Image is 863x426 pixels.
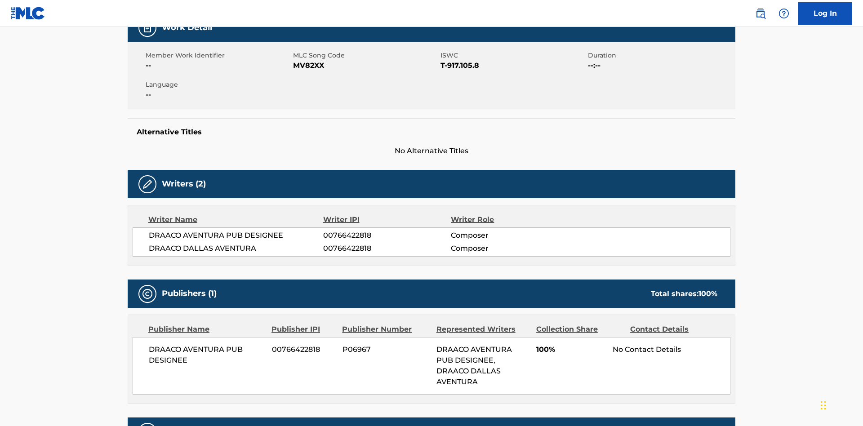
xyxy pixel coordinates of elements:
[342,324,429,335] div: Publisher Number
[146,60,291,71] span: --
[293,60,438,71] span: MV82XX
[11,7,45,20] img: MLC Logo
[162,22,212,33] h5: Work Detail
[588,60,733,71] span: --:--
[146,80,291,89] span: Language
[137,128,726,137] h5: Alternative Titles
[436,345,512,386] span: DRAACO AVENTURA PUB DESIGNEE, DRAACO DALLAS AVENTURA
[630,324,717,335] div: Contact Details
[148,324,265,335] div: Publisher Name
[323,230,451,241] span: 00766422818
[142,22,153,33] img: Work Detail
[613,344,730,355] div: No Contact Details
[142,288,153,299] img: Publishers
[651,288,717,299] div: Total shares:
[162,288,217,299] h5: Publishers (1)
[798,2,852,25] a: Log In
[436,324,529,335] div: Represented Writers
[775,4,793,22] div: Help
[271,324,335,335] div: Publisher IPI
[440,51,586,60] span: ISWC
[755,8,766,19] img: search
[451,230,567,241] span: Composer
[588,51,733,60] span: Duration
[536,344,606,355] span: 100%
[128,146,735,156] span: No Alternative Titles
[818,383,863,426] iframe: Chat Widget
[451,214,567,225] div: Writer Role
[698,289,717,298] span: 100 %
[323,214,451,225] div: Writer IPI
[293,51,438,60] span: MLC Song Code
[343,344,430,355] span: P06967
[752,4,770,22] a: Public Search
[146,51,291,60] span: Member Work Identifier
[536,324,623,335] div: Collection Share
[149,230,323,241] span: DRAACO AVENTURA PUB DESIGNEE
[272,344,336,355] span: 00766422818
[148,214,323,225] div: Writer Name
[149,344,265,366] span: DRAACO AVENTURA PUB DESIGNEE
[146,89,291,100] span: --
[778,8,789,19] img: help
[821,392,826,419] div: Drag
[162,179,206,189] h5: Writers (2)
[451,243,567,254] span: Composer
[323,243,451,254] span: 00766422818
[142,179,153,190] img: Writers
[440,60,586,71] span: T-917.105.8
[149,243,323,254] span: DRAACO DALLAS AVENTURA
